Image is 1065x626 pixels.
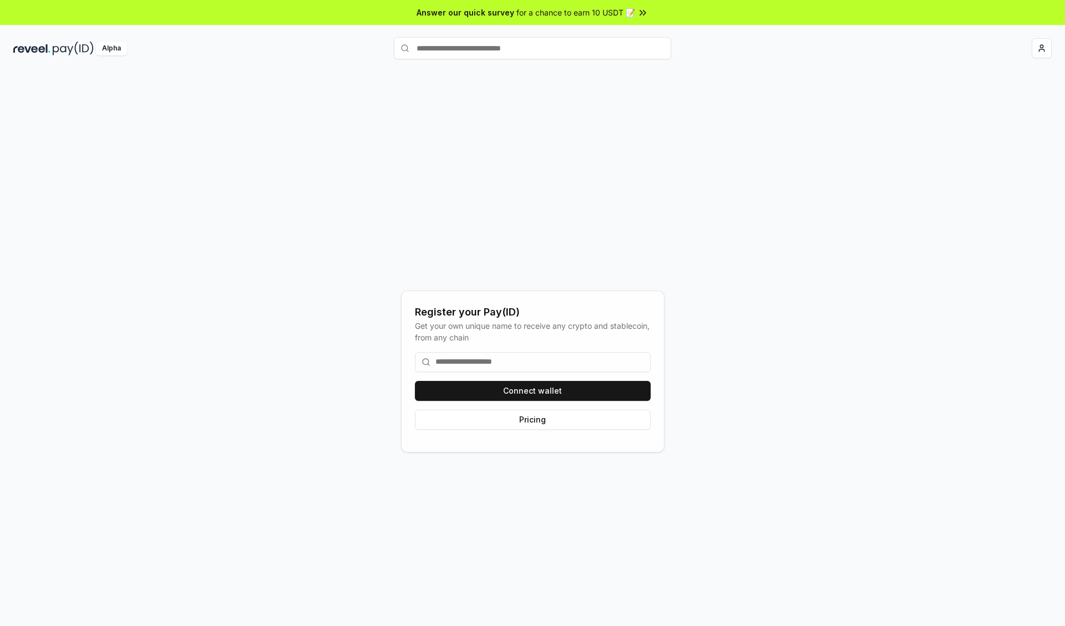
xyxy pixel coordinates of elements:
button: Pricing [415,410,651,430]
img: pay_id [53,42,94,55]
div: Register your Pay(ID) [415,304,651,320]
img: reveel_dark [13,42,50,55]
span: for a chance to earn 10 USDT 📝 [516,7,635,18]
div: Get your own unique name to receive any crypto and stablecoin, from any chain [415,320,651,343]
span: Answer our quick survey [417,7,514,18]
button: Connect wallet [415,381,651,401]
div: Alpha [96,42,127,55]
